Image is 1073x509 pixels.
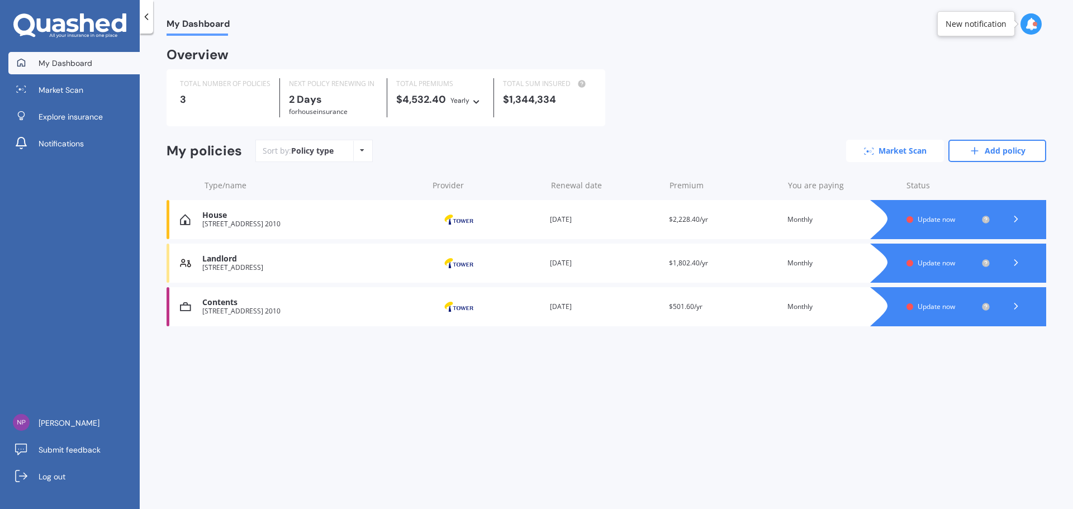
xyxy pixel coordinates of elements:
[906,180,990,191] div: Status
[550,214,660,225] div: [DATE]
[946,18,1006,30] div: New notification
[180,301,191,312] img: Contents
[263,145,334,156] div: Sort by:
[202,264,422,272] div: [STREET_ADDRESS]
[39,84,83,96] span: Market Scan
[918,302,955,311] span: Update now
[180,78,270,89] div: TOTAL NUMBER OF POLICIES
[8,52,140,74] a: My Dashboard
[670,180,779,191] div: Premium
[669,215,708,224] span: $2,228.40/yr
[289,107,348,116] span: for House insurance
[787,301,898,312] div: Monthly
[918,215,955,224] span: Update now
[8,132,140,155] a: Notifications
[550,301,660,312] div: [DATE]
[787,258,898,269] div: Monthly
[289,93,322,106] b: 2 Days
[202,220,422,228] div: [STREET_ADDRESS] 2010
[431,209,487,230] img: Tower
[846,140,944,162] a: Market Scan
[8,106,140,128] a: Explore insurance
[202,254,422,264] div: Landlord
[788,180,898,191] div: You are paying
[669,302,702,311] span: $501.60/yr
[669,258,708,268] span: $1,802.40/yr
[289,78,378,89] div: NEXT POLICY RENEWING IN
[205,180,424,191] div: Type/name
[8,412,140,434] a: [PERSON_NAME]
[167,143,242,159] div: My policies
[202,211,422,220] div: House
[13,414,30,431] img: 51942a92698fa661be0b1f6f3b7b7d41
[167,18,230,34] span: My Dashboard
[431,296,487,317] img: Tower
[39,444,101,455] span: Submit feedback
[180,214,191,225] img: House
[167,49,229,60] div: Overview
[550,258,660,269] div: [DATE]
[39,417,99,429] span: [PERSON_NAME]
[551,180,661,191] div: Renewal date
[431,253,487,274] img: Tower
[396,78,485,89] div: TOTAL PREMIUMS
[8,465,140,488] a: Log out
[39,111,103,122] span: Explore insurance
[396,94,485,106] div: $4,532.40
[39,58,92,69] span: My Dashboard
[918,258,955,268] span: Update now
[787,214,898,225] div: Monthly
[8,439,140,461] a: Submit feedback
[180,258,191,269] img: Landlord
[39,471,65,482] span: Log out
[450,95,469,106] div: Yearly
[202,307,422,315] div: [STREET_ADDRESS] 2010
[503,78,592,89] div: TOTAL SUM INSURED
[433,180,542,191] div: Provider
[948,140,1046,162] a: Add policy
[202,298,422,307] div: Contents
[180,94,270,105] div: 3
[8,79,140,101] a: Market Scan
[503,94,592,105] div: $1,344,334
[291,145,334,156] div: Policy type
[39,138,84,149] span: Notifications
